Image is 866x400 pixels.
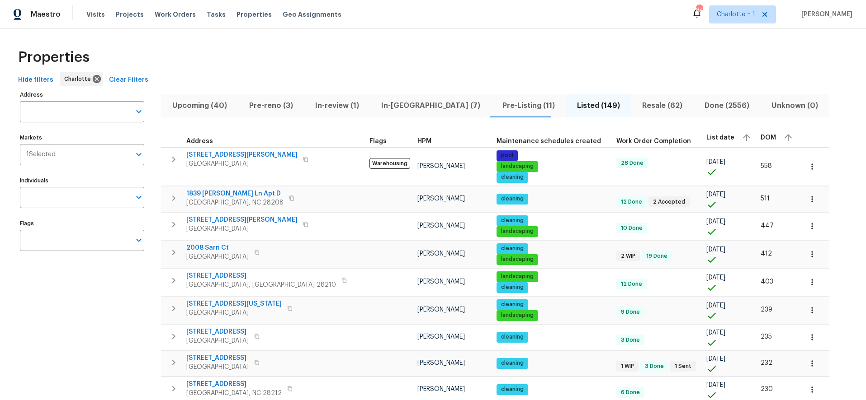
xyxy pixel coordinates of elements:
[497,256,537,263] span: landscaping
[798,10,852,19] span: [PERSON_NAME]
[617,198,646,206] span: 12 Done
[186,189,284,198] span: 1839 [PERSON_NAME] Ln Apt D
[186,271,336,280] span: [STREET_ADDRESS]
[706,274,725,281] span: [DATE]
[696,5,702,14] div: 84
[617,308,644,316] span: 9 Done
[617,159,647,167] span: 28 Done
[761,251,772,257] span: 412
[417,307,465,313] span: [PERSON_NAME]
[617,389,644,396] span: 6 Done
[417,279,465,285] span: [PERSON_NAME]
[761,135,776,141] span: DOM
[369,158,410,169] span: Warehousing
[637,99,688,112] span: Resale (62)
[186,150,298,159] span: [STREET_ADDRESS][PERSON_NAME]
[417,138,431,144] span: HPM
[283,10,341,19] span: Geo Assignments
[497,138,601,144] span: Maintenance schedules created
[369,138,387,144] span: Flags
[243,99,298,112] span: Pre-reno (3)
[186,299,282,308] span: [STREET_ADDRESS][US_STATE]
[186,389,282,398] span: [GEOGRAPHIC_DATA], NC 28212
[417,223,465,229] span: [PERSON_NAME]
[18,74,53,86] span: Hide filters
[649,198,689,206] span: 2 Accepted
[86,10,105,19] span: Visits
[417,251,465,257] span: [PERSON_NAME]
[761,223,774,229] span: 447
[761,195,770,202] span: 511
[761,307,772,313] span: 239
[186,280,336,289] span: [GEOGRAPHIC_DATA], [GEOGRAPHIC_DATA] 28210
[375,99,486,112] span: In-[GEOGRAPHIC_DATA] (7)
[717,10,755,19] span: Charlotte + 1
[20,92,144,98] label: Address
[186,215,298,224] span: [STREET_ADDRESS][PERSON_NAME]
[497,217,527,224] span: cleaning
[706,382,725,388] span: [DATE]
[26,151,56,158] span: 1 Selected
[186,363,249,372] span: [GEOGRAPHIC_DATA]
[64,74,95,84] span: Charlotte
[417,195,465,202] span: [PERSON_NAME]
[761,279,773,285] span: 403
[417,334,465,340] span: [PERSON_NAME]
[706,247,725,253] span: [DATE]
[617,280,646,288] span: 12 Done
[706,191,725,198] span: [DATE]
[497,228,537,235] span: landscaping
[761,163,772,169] span: 558
[186,198,284,207] span: [GEOGRAPHIC_DATA], NC 28208
[133,148,145,161] button: Open
[617,252,639,260] span: 2 WIP
[20,178,144,183] label: Individuals
[643,252,671,260] span: 19 Done
[18,53,90,62] span: Properties
[497,284,527,291] span: cleaning
[497,386,527,393] span: cleaning
[497,99,560,112] span: Pre-Listing (11)
[133,105,145,118] button: Open
[766,99,824,112] span: Unknown (0)
[109,74,148,86] span: Clear Filters
[761,334,772,340] span: 235
[105,72,152,88] button: Clear Filters
[497,273,537,280] span: landscaping
[761,386,773,392] span: 230
[186,243,249,252] span: 2008 Sarn Ct
[617,224,646,232] span: 10 Done
[572,99,626,112] span: Listed (149)
[186,159,298,168] span: [GEOGRAPHIC_DATA]
[706,219,725,225] span: [DATE]
[417,386,465,392] span: [PERSON_NAME]
[60,72,103,86] div: Charlotte
[20,135,144,140] label: Markets
[20,221,144,226] label: Flags
[706,159,725,165] span: [DATE]
[417,360,465,366] span: [PERSON_NAME]
[186,224,298,233] span: [GEOGRAPHIC_DATA]
[616,138,691,144] span: Work Order Completion
[497,333,527,341] span: cleaning
[497,245,527,252] span: cleaning
[617,363,638,370] span: 1 WIP
[186,138,213,144] span: Address
[186,353,249,363] span: [STREET_ADDRESS]
[309,99,364,112] span: In-review (1)
[497,195,527,203] span: cleaning
[699,99,755,112] span: Done (2556)
[186,380,282,389] span: [STREET_ADDRESS]
[417,163,465,169] span: [PERSON_NAME]
[706,356,725,362] span: [DATE]
[497,173,527,181] span: cleaning
[166,99,232,112] span: Upcoming (40)
[761,360,772,366] span: 232
[14,72,57,88] button: Hide filters
[641,363,667,370] span: 3 Done
[497,163,537,170] span: landscaping
[497,152,517,159] span: pool
[497,359,527,367] span: cleaning
[706,330,725,336] span: [DATE]
[186,308,282,317] span: [GEOGRAPHIC_DATA]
